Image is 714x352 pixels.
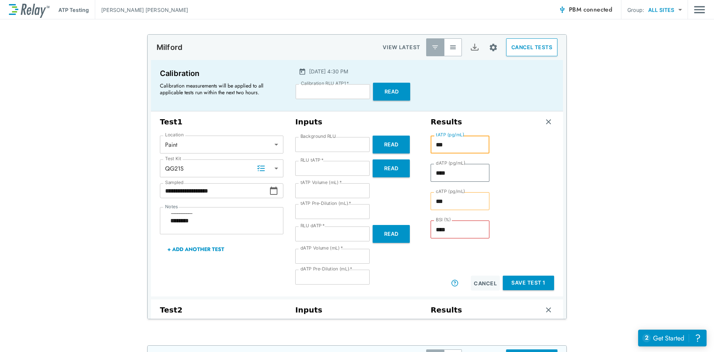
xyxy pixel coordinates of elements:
label: RLU tATP [300,158,324,163]
label: Sampled [165,180,184,185]
button: Main menu [694,3,705,17]
label: Location [165,132,184,137]
label: cATP (pg/mL) [436,189,465,194]
h3: Results [431,305,462,315]
button: Save Test 1 [503,276,554,290]
button: Site setup [483,38,503,57]
button: CANCEL TESTS [506,38,557,56]
button: Read [373,159,410,177]
p: Group: [627,6,644,14]
p: Milford [157,43,183,52]
label: tATP Pre-Dilution (mL) [300,201,351,206]
img: LuminUltra Relay [9,2,49,18]
label: dATP (pg/mL) [436,161,466,166]
p: Calibration [160,67,282,79]
h3: Test 2 [160,305,283,315]
input: Choose date, selected date is Aug 13, 2025 [160,183,269,198]
img: Export Icon [470,43,479,52]
img: Calender Icon [299,68,306,75]
img: Settings Icon [489,43,498,52]
label: dATP Pre-Dilution (mL) [300,266,353,272]
button: Cancel [471,276,500,291]
p: [PERSON_NAME] [PERSON_NAME] [101,6,188,14]
iframe: Resource center [638,330,707,346]
img: Latest [431,44,439,51]
label: Test Kit [165,156,181,161]
img: Remove [545,118,552,126]
label: tATP Volume (mL) [300,180,342,185]
img: Connected Icon [559,6,566,13]
label: RLU dATP [300,223,325,228]
p: VIEW LATEST [383,43,420,52]
p: Calibration measurements will be applied to all applicable tests run within the next two hours. [160,82,279,96]
img: Drawer Icon [694,3,705,17]
span: connected [583,5,612,14]
button: Read [373,225,410,243]
span: PBM [569,4,612,15]
label: Notes [165,204,178,209]
img: View All [449,44,457,51]
div: Paint [160,137,283,152]
img: Remove [545,306,552,314]
label: tATP (pg/mL) [436,132,464,137]
h3: Inputs [295,305,419,315]
button: Read [373,136,410,153]
button: PBM connected [556,2,615,17]
button: Export [466,38,483,56]
div: QG21S [160,161,283,176]
p: ATP Testing [58,6,89,14]
p: [DATE] 4:30 PM [309,67,348,75]
label: dATP Volume (mL) [300,245,343,251]
button: + Add Another Test [160,240,232,258]
label: Calibration RLU ATP1 [301,81,349,86]
h3: Results [431,117,462,127]
label: Background RLU [300,134,336,139]
h3: Test 1 [160,117,283,127]
label: BSI (%) [436,217,451,222]
button: Read [373,83,410,101]
h3: Inputs [295,117,419,127]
